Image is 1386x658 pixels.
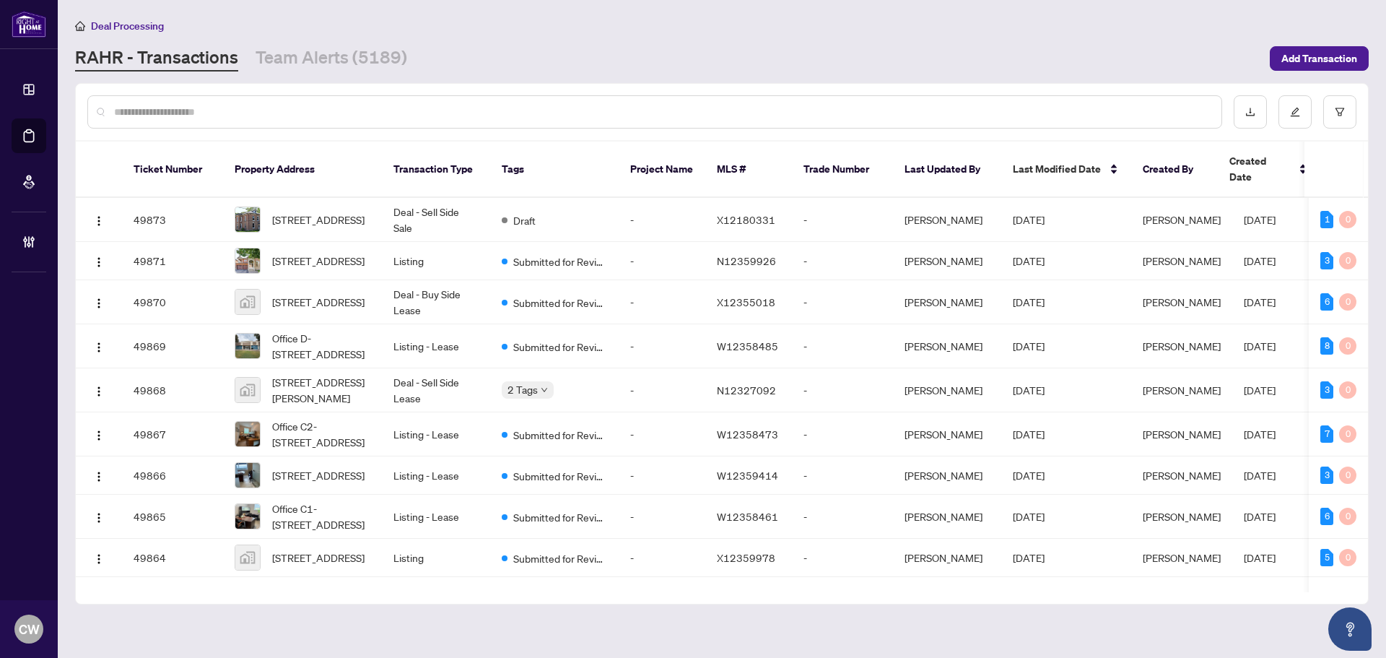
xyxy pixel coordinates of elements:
span: [DATE] [1013,510,1045,523]
td: Listing - Lease [382,324,490,368]
td: - [792,198,893,242]
span: Submitted for Review [513,550,607,566]
div: 0 [1339,381,1356,399]
span: Office D-[STREET_ADDRESS] [272,330,370,362]
span: [DATE] [1013,254,1045,267]
span: [PERSON_NAME] [1143,339,1221,352]
td: - [619,539,705,577]
span: [DATE] [1244,254,1276,267]
span: [STREET_ADDRESS] [272,253,365,269]
div: 3 [1320,381,1333,399]
span: download [1245,107,1255,117]
div: 0 [1339,211,1356,228]
div: 0 [1339,337,1356,355]
span: [DATE] [1244,510,1276,523]
td: 49869 [122,324,223,368]
button: Logo [87,464,110,487]
img: Logo [93,430,105,441]
th: Created By [1131,142,1218,198]
img: thumbnail-img [235,422,260,446]
span: [DATE] [1244,213,1276,226]
span: [STREET_ADDRESS] [272,294,365,310]
td: [PERSON_NAME] [893,412,1001,456]
span: [STREET_ADDRESS] [272,212,365,228]
span: [DATE] [1013,213,1045,226]
td: - [792,242,893,280]
a: RAHR - Transactions [75,46,238,72]
span: [DATE] [1244,384,1276,397]
img: logo [12,11,46,38]
img: Logo [93,298,105,309]
div: 0 [1339,508,1356,525]
td: [PERSON_NAME] [893,368,1001,412]
img: Logo [93,512,105,524]
div: 6 [1320,293,1333,311]
span: [DATE] [1244,428,1276,441]
td: - [792,456,893,495]
span: [DATE] [1244,551,1276,564]
td: [PERSON_NAME] [893,324,1001,368]
th: Created Date [1218,142,1319,198]
span: [DATE] [1013,551,1045,564]
td: [PERSON_NAME] [893,280,1001,324]
span: W12358485 [717,339,778,352]
td: - [792,324,893,368]
td: - [619,242,705,280]
th: Project Name [619,142,705,198]
img: thumbnail-img [235,545,260,570]
div: 0 [1339,252,1356,269]
td: [PERSON_NAME] [893,495,1001,539]
td: 49873 [122,198,223,242]
button: Add Transaction [1270,46,1369,71]
span: Draft [513,212,536,228]
span: Created Date [1229,153,1290,185]
td: 49867 [122,412,223,456]
span: W12358473 [717,428,778,441]
th: MLS # [705,142,792,198]
span: W12359414 [717,469,778,482]
button: Logo [87,378,110,402]
span: [PERSON_NAME] [1143,469,1221,482]
td: Listing - Lease [382,495,490,539]
td: [PERSON_NAME] [893,242,1001,280]
span: Submitted for Review [513,509,607,525]
div: 3 [1320,252,1333,269]
span: X12180331 [717,213,775,226]
span: 2 Tags [507,381,538,398]
span: home [75,21,85,31]
img: thumbnail-img [235,290,260,314]
span: Deal Processing [91,20,164,33]
span: [PERSON_NAME] [1143,295,1221,308]
div: 0 [1339,549,1356,566]
span: [STREET_ADDRESS] [272,550,365,566]
img: Logo [93,342,105,353]
img: Logo [93,471,105,482]
img: thumbnail-img [235,463,260,488]
td: 49870 [122,280,223,324]
span: [DATE] [1013,384,1045,397]
td: - [792,539,893,577]
td: - [792,280,893,324]
div: 5 [1320,549,1333,566]
span: Submitted for Review [513,254,607,269]
td: - [619,412,705,456]
td: - [619,456,705,495]
span: [DATE] [1244,339,1276,352]
img: Logo [93,256,105,268]
img: thumbnail-img [235,334,260,358]
td: - [792,368,893,412]
button: Logo [87,334,110,358]
td: [PERSON_NAME] [893,198,1001,242]
div: 6 [1320,508,1333,525]
img: thumbnail-img [235,378,260,402]
div: 0 [1339,293,1356,311]
td: - [792,495,893,539]
div: 7 [1320,425,1333,443]
span: Last Modified Date [1013,161,1101,177]
span: [DATE] [1244,469,1276,482]
div: 0 [1339,425,1356,443]
td: Listing - Lease [382,456,490,495]
button: Logo [87,208,110,231]
div: 0 [1339,467,1356,484]
th: Transaction Type [382,142,490,198]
